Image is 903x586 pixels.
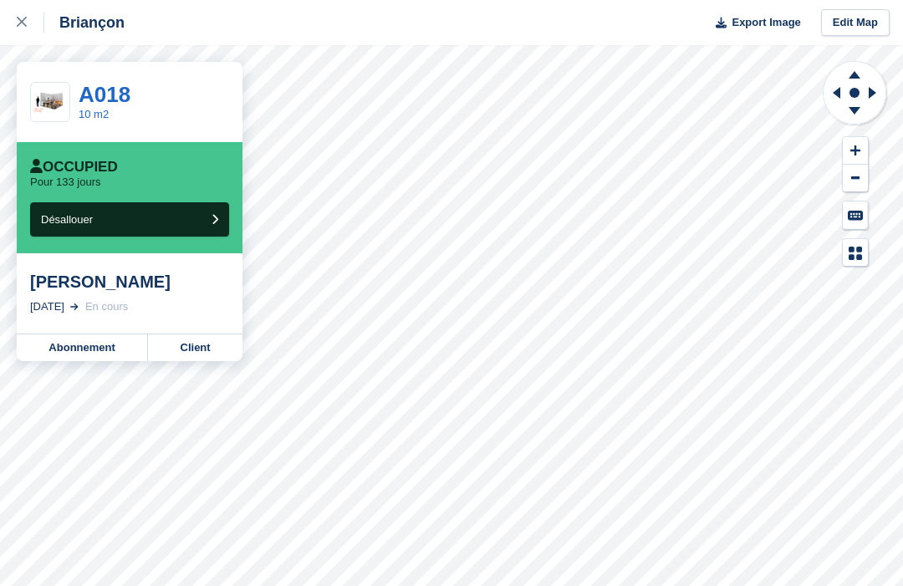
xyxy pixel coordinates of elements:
div: En cours [85,298,128,315]
a: Edit Map [821,9,890,37]
a: Client [148,334,242,361]
img: 10%20m%20box.png [31,89,69,115]
p: Pour 133 jours [30,176,101,189]
div: [PERSON_NAME] [30,272,229,292]
button: Désallouer [30,202,229,237]
img: arrow-right-light-icn-cde0832a797a2874e46488d9cf13f60e5c3a73dbe684e267c42b8395dfbc2abf.svg [70,303,79,310]
button: Export Image [706,9,801,37]
a: 10 m2 [79,108,109,120]
span: Export Image [732,14,800,31]
div: Occupied [30,159,118,176]
a: A018 [79,82,130,107]
button: Keyboard Shortcuts [843,201,868,229]
button: Map Legend [843,239,868,267]
div: Briançon [44,13,125,33]
div: [DATE] [30,298,64,315]
a: Abonnement [17,334,148,361]
button: Zoom In [843,137,868,165]
span: Désallouer [41,213,93,226]
button: Zoom Out [843,165,868,192]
